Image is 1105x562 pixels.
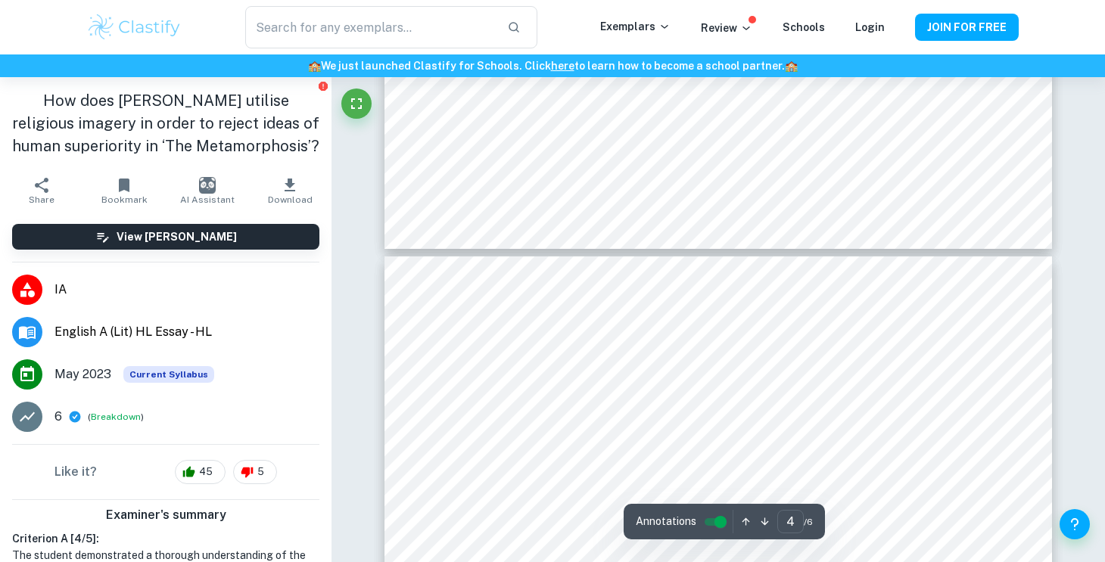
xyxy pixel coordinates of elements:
span: 5 [249,464,272,480]
span: Annotations [636,514,696,529]
button: View [PERSON_NAME] [12,224,319,250]
span: IA [54,281,319,299]
button: Download [249,169,332,212]
span: Current Syllabus [123,366,214,383]
span: / 6 [804,515,813,529]
h6: Like it? [54,463,97,481]
span: Bookmark [101,194,148,205]
span: Share [29,194,54,205]
input: Search for any exemplars... [245,6,495,48]
p: Review [701,20,752,36]
div: 45 [175,460,226,484]
span: 🏫 [785,60,798,72]
span: ( ) [88,410,144,424]
a: Login [855,21,885,33]
button: Fullscreen [341,88,372,119]
span: May 2023 [54,365,111,383]
span: 🏫 [308,60,321,72]
span: 45 [191,464,221,480]
p: Exemplars [600,18,671,35]
h6: We just launched Clastify for Schools. Click to learn how to become a school partner. [3,57,1102,74]
button: AI Assistant [166,169,249,212]
button: Report issue [317,80,328,92]
h1: How does [PERSON_NAME] utilise religious imagery in order to reject ideas of human superiority in... [12,89,319,157]
h6: Criterion A [ 4 / 5 ]: [12,530,319,547]
div: 5 [233,460,277,484]
p: 6 [54,408,62,426]
a: Schools [783,21,825,33]
h6: Examiner's summary [6,506,325,524]
a: here [551,60,574,72]
button: JOIN FOR FREE [915,14,1019,41]
div: This exemplar is based on the current syllabus. Feel free to refer to it for inspiration/ideas wh... [123,366,214,383]
button: Breakdown [91,410,141,424]
span: Download [268,194,313,205]
img: Clastify logo [86,12,182,42]
h6: View [PERSON_NAME] [117,228,237,245]
span: AI Assistant [180,194,235,205]
button: Bookmark [83,169,167,212]
button: Help and Feedback [1060,509,1090,539]
img: AI Assistant [199,177,216,194]
span: English A (Lit) HL Essay - HL [54,323,319,341]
